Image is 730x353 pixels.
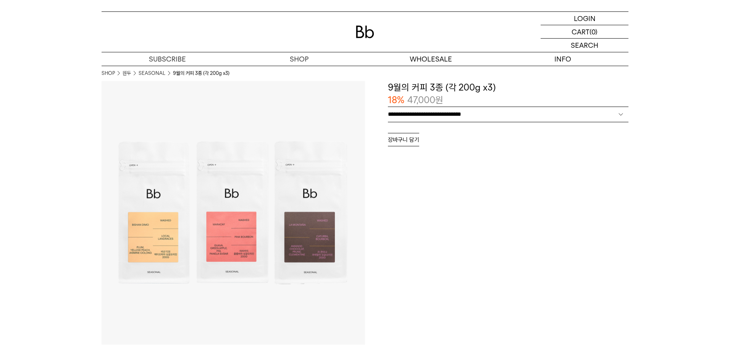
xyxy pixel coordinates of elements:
[407,94,443,107] p: 47,000
[574,12,596,25] p: LOGIN
[102,52,233,66] a: SUBSCRIBE
[356,26,374,38] img: 로고
[173,70,229,77] li: 9월의 커피 3종 (각 200g x3)
[388,133,419,146] button: 장바구니 담기
[102,81,365,345] img: 9월의 커피 3종 (각 200g x3)
[541,25,628,39] a: CART (0)
[123,70,131,77] a: 원두
[435,94,443,105] span: 원
[102,70,115,77] a: SHOP
[388,81,628,94] h3: 9월의 커피 3종 (각 200g x3)
[388,94,404,107] p: 18%
[233,52,365,66] a: SHOP
[365,52,497,66] p: WHOLESALE
[572,25,589,38] p: CART
[497,52,628,66] p: INFO
[541,12,628,25] a: LOGIN
[589,25,598,38] p: (0)
[139,70,165,77] a: SEASONAL
[571,39,598,52] p: SEARCH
